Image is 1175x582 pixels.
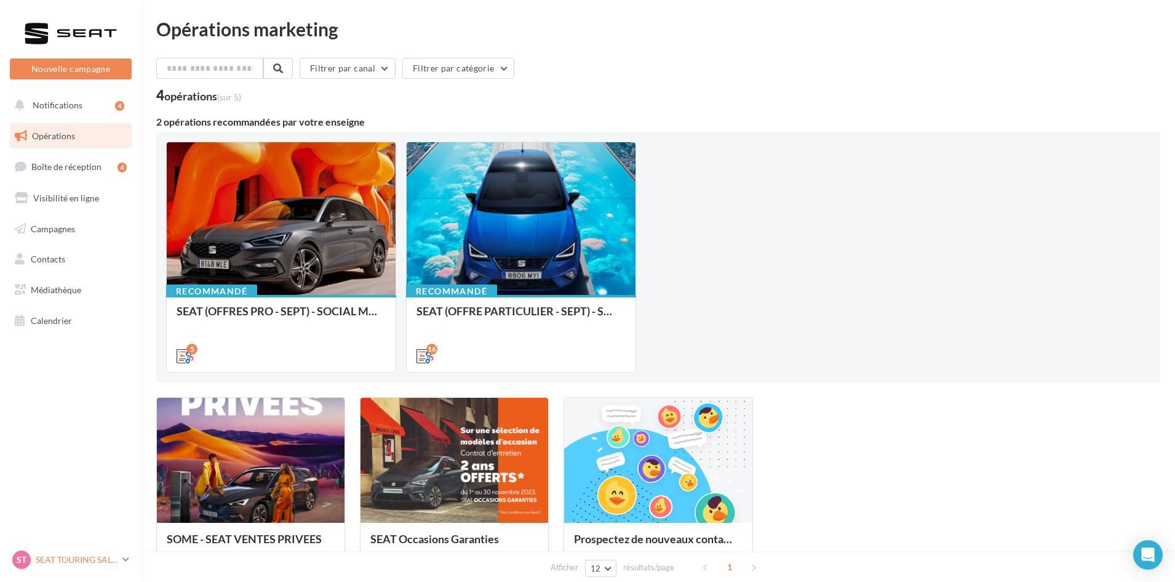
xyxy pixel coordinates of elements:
div: Open Intercom Messenger [1133,540,1163,570]
div: SOME - SEAT VENTES PRIVEES [167,533,335,557]
div: 5 [186,344,197,355]
a: Calendrier [7,308,134,334]
a: Opérations [7,123,134,149]
span: Notifications [33,100,82,110]
div: 4 [117,163,127,172]
div: Opérations marketing [156,20,1160,38]
span: (sur 5) [217,92,241,102]
a: Boîte de réception4 [7,153,134,180]
span: ST [17,554,26,566]
span: 1 [720,557,739,577]
div: SEAT (OFFRE PARTICULIER - SEPT) - SOCIAL MEDIA [416,305,626,329]
a: Campagnes [7,216,134,242]
span: Campagnes [31,223,75,233]
a: Visibilité en ligne [7,185,134,211]
span: Contacts [31,254,65,264]
button: 12 [585,560,616,577]
a: Contacts [7,246,134,272]
div: opérations [164,91,241,102]
button: Filtrer par catégorie [402,58,514,79]
span: Opérations [32,131,75,141]
button: Notifications 4 [7,92,129,118]
div: SEAT (OFFRES PRO - SEPT) - SOCIAL MEDIA [177,305,386,329]
button: Filtrer par canal [300,58,396,79]
span: Visibilité en ligne [33,193,99,203]
span: résultats/page [623,562,674,573]
a: ST SEAT TOURING SALON [10,548,132,572]
div: 2 opérations recommandées par votre enseigne [156,117,1160,127]
div: Prospectez de nouveaux contacts [574,533,742,557]
button: Nouvelle campagne [10,59,132,79]
div: 4 [115,101,124,111]
span: 12 [591,564,601,573]
span: Calendrier [31,315,72,326]
div: SEAT Occasions Garanties [370,533,538,557]
p: SEAT TOURING SALON [36,554,117,566]
div: 4 [156,89,241,102]
div: Recommandé [166,285,257,298]
span: Boîte de réception [31,161,102,172]
div: 16 [426,344,437,355]
span: Médiathèque [31,285,81,295]
span: Afficher [551,562,578,573]
a: Médiathèque [7,277,134,303]
div: Recommandé [406,285,497,298]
